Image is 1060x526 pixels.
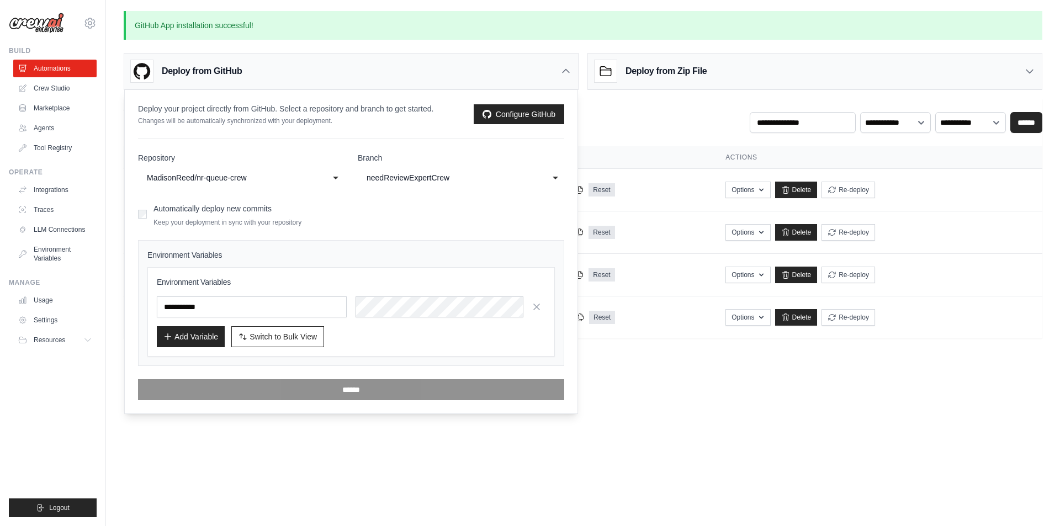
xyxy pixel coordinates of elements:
p: Changes will be automatically synchronized with your deployment. [138,116,433,125]
p: Manage and monitor your active crew automations from this dashboard. [124,114,369,125]
button: Switch to Bulk View [231,326,324,347]
a: Crew Studio [13,79,97,97]
button: Re-deploy [821,267,875,283]
iframe: Chat Widget [1005,473,1060,526]
div: needReviewExpertCrew [367,171,533,184]
h2: Automations Live [124,99,369,114]
button: Options [725,267,770,283]
button: Add Variable [157,326,225,347]
a: Reset [589,183,614,196]
button: Options [725,224,770,241]
a: Settings [13,311,97,329]
a: Delete [775,182,818,198]
a: Usage [13,291,97,309]
div: Manage [9,278,97,287]
a: Reset [589,226,614,239]
button: Re-deploy [821,309,875,326]
a: Environment Variables [13,241,97,267]
button: Re-deploy [821,224,875,241]
a: Delete [775,224,818,241]
th: Actions [712,146,1042,169]
div: Build [9,46,97,55]
img: Logo [9,13,64,34]
h4: Environment Variables [147,249,555,261]
a: Marketplace [13,99,97,117]
a: Integrations [13,181,97,199]
label: Branch [358,152,564,163]
button: Options [725,182,770,198]
img: GitHub Logo [131,60,153,82]
span: Logout [49,503,70,512]
h3: Deploy from Zip File [626,65,707,78]
span: Switch to Bulk View [250,331,317,342]
a: Configure GitHub [474,104,564,124]
a: Traces [13,201,97,219]
th: Crew [124,146,351,169]
label: Automatically deploy new commits [153,204,272,213]
a: Delete [775,267,818,283]
a: Agents [13,119,97,137]
h3: Environment Variables [157,277,545,288]
p: GitHub App installation successful! [124,11,1042,40]
div: MadisonReed/nr-queue-crew [147,171,314,184]
button: Logout [9,498,97,517]
a: Reset [589,268,614,281]
p: Keep your deployment in sync with your repository [153,218,301,227]
a: LLM Connections [13,221,97,238]
a: Automations [13,60,97,77]
div: Operate [9,168,97,177]
label: Repository [138,152,344,163]
a: Reset [589,311,615,324]
button: Options [725,309,770,326]
button: Resources [13,331,97,349]
button: Re-deploy [821,182,875,198]
span: Resources [34,336,65,344]
th: Token [533,146,712,169]
p: Deploy your project directly from GitHub. Select a repository and branch to get started. [138,103,433,114]
a: Tool Registry [13,139,97,157]
h3: Deploy from GitHub [162,65,242,78]
a: Delete [775,309,818,326]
